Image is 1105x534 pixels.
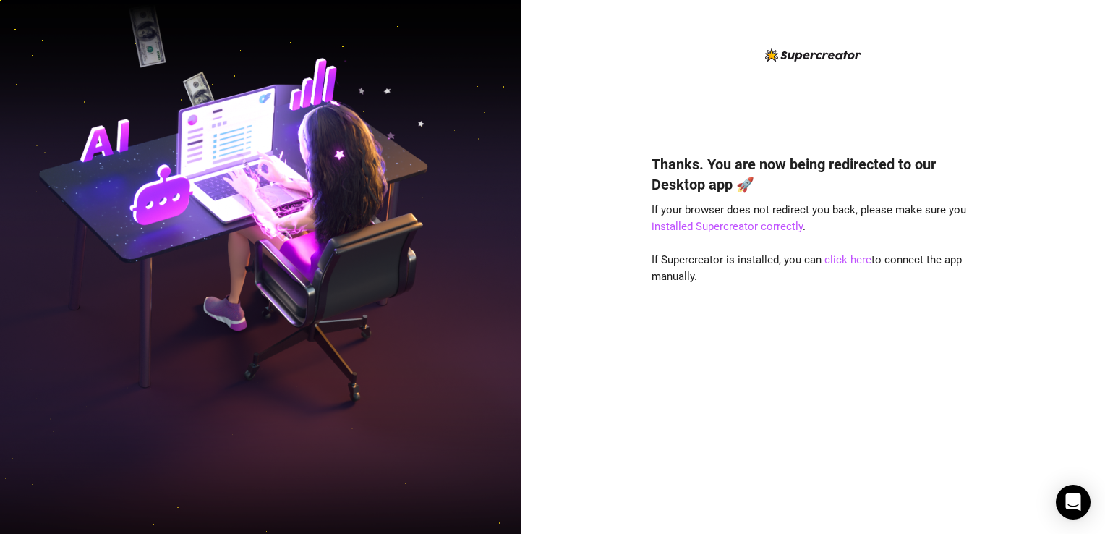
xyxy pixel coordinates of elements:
[765,48,861,62] img: logo-BBDzfeDw.svg
[824,253,871,266] a: click here
[1056,485,1091,520] div: Open Intercom Messenger
[652,154,974,195] h4: Thanks. You are now being redirected to our Desktop app 🚀
[652,253,962,284] span: If Supercreator is installed, you can to connect the app manually.
[652,203,966,234] span: If your browser does not redirect you back, please make sure you .
[652,220,803,233] a: installed Supercreator correctly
